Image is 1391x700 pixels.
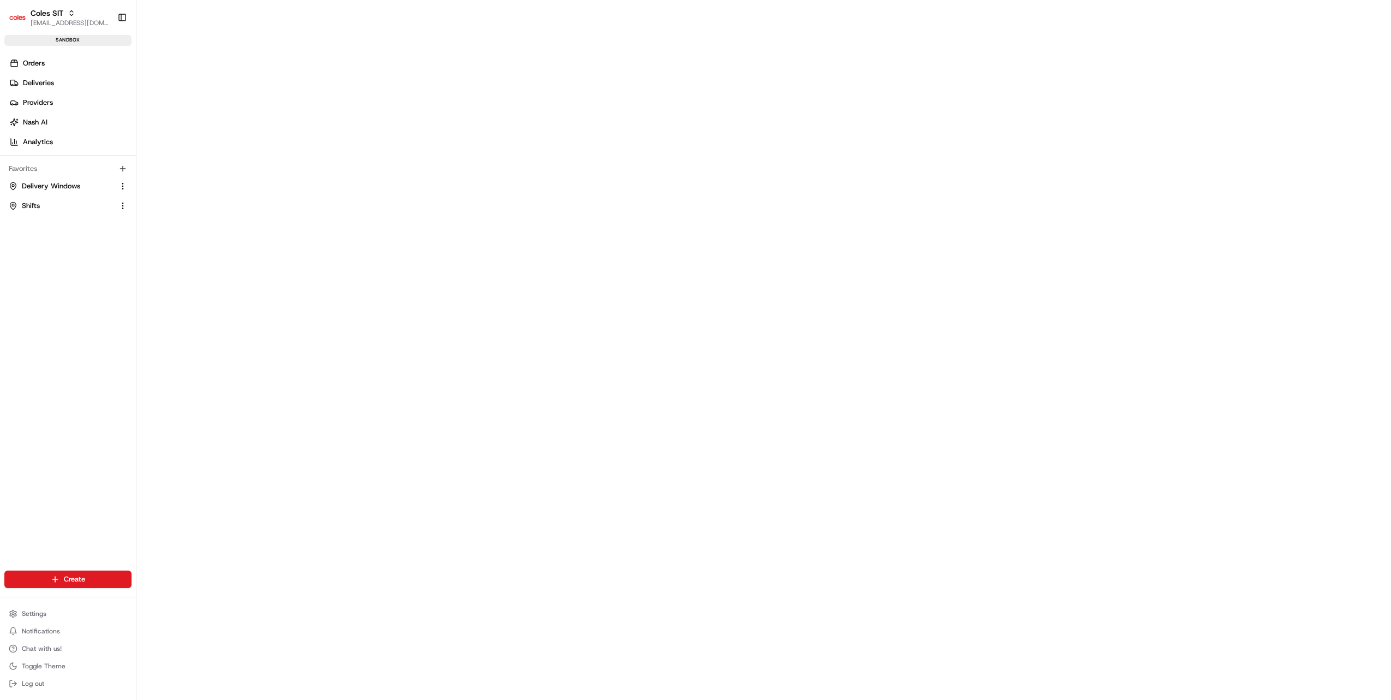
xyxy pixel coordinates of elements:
span: Settings [22,609,46,618]
button: Delivery Windows [4,177,132,195]
span: Create [64,574,85,584]
div: Favorites [4,160,132,177]
button: Notifications [4,624,132,639]
button: Settings [4,606,132,621]
img: Coles SIT [9,9,26,26]
span: Log out [22,679,44,688]
span: Chat with us! [22,644,62,653]
span: Providers [23,98,53,108]
a: Analytics [4,133,136,151]
span: Toggle Theme [22,662,65,671]
a: Shifts [9,201,114,211]
a: Deliveries [4,74,136,92]
span: Deliveries [23,78,54,88]
button: Chat with us! [4,641,132,656]
button: Create [4,571,132,588]
a: Nash AI [4,114,136,131]
button: Coles SITColes SIT[EMAIL_ADDRESS][DOMAIN_NAME] [4,4,113,31]
span: Shifts [22,201,40,211]
button: Shifts [4,197,132,215]
button: Log out [4,676,132,691]
span: Analytics [23,137,53,147]
span: Delivery Windows [22,181,80,191]
span: Notifications [22,627,60,636]
div: sandbox [4,35,132,46]
button: Toggle Theme [4,659,132,674]
button: [EMAIL_ADDRESS][DOMAIN_NAME] [31,19,109,27]
a: Providers [4,94,136,111]
a: Orders [4,55,136,72]
button: Coles SIT [31,8,63,19]
span: Orders [23,58,45,68]
a: Delivery Windows [9,181,114,191]
span: Nash AI [23,117,47,127]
